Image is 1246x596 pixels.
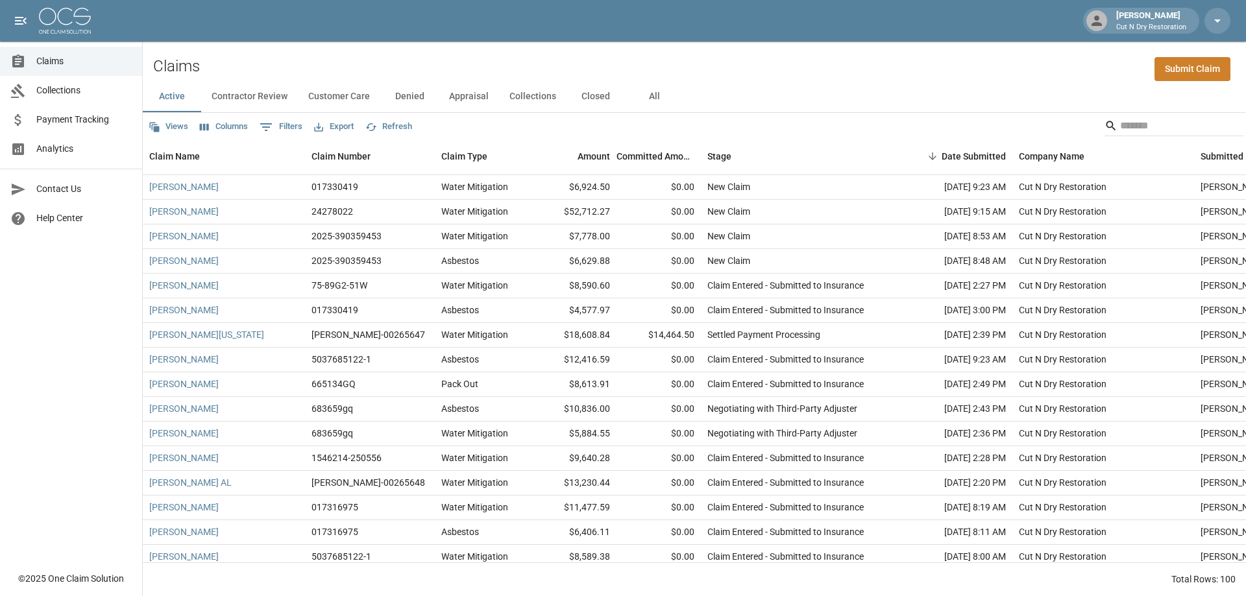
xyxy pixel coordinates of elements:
[707,230,750,243] div: New Claim
[532,545,617,569] div: $8,589.38
[617,446,701,471] div: $0.00
[625,81,683,112] button: All
[1019,377,1106,390] div: Cut N Dry Restoration
[149,427,219,440] a: [PERSON_NAME]
[617,422,701,446] div: $0.00
[701,138,896,174] div: Stage
[707,451,864,464] div: Claim Entered - Submitted to Insurance
[1012,138,1194,174] div: Company Name
[311,501,358,514] div: 017316975
[149,230,219,243] a: [PERSON_NAME]
[617,372,701,397] div: $0.00
[567,81,625,112] button: Closed
[441,254,479,267] div: Asbestos
[617,274,701,298] div: $0.00
[707,328,820,341] div: Settled Payment Processing
[380,81,439,112] button: Denied
[311,138,371,174] div: Claim Number
[311,353,371,366] div: 5037685122-1
[532,323,617,348] div: $18,608.84
[441,451,508,464] div: Water Mitigation
[532,298,617,323] div: $4,577.97
[1019,304,1106,316] div: Cut N Dry Restoration
[617,249,701,274] div: $0.00
[311,304,358,316] div: 017330419
[617,520,701,545] div: $0.00
[441,476,508,489] div: Water Mitigation
[617,138,694,174] div: Committed Amount
[256,117,306,137] button: Show filters
[532,422,617,446] div: $5,884.55
[896,372,1012,397] div: [DATE] 2:49 PM
[145,117,191,137] button: Views
[707,402,857,415] div: Negotiating with Third-Party Adjuster
[707,501,864,514] div: Claim Entered - Submitted to Insurance
[1154,57,1230,81] a: Submit Claim
[149,525,219,538] a: [PERSON_NAME]
[707,525,864,538] div: Claim Entered - Submitted to Insurance
[532,175,617,200] div: $6,924.50
[896,495,1012,520] div: [DATE] 8:19 AM
[707,205,750,218] div: New Claim
[441,353,479,366] div: Asbestos
[311,451,382,464] div: 1546214-250556
[1019,451,1106,464] div: Cut N Dry Restoration
[707,180,750,193] div: New Claim
[311,117,357,137] button: Export
[896,545,1012,569] div: [DATE] 8:00 AM
[617,200,701,224] div: $0.00
[1171,573,1236,586] div: Total Rows: 100
[435,138,532,174] div: Claim Type
[439,81,499,112] button: Appraisal
[896,323,1012,348] div: [DATE] 2:39 PM
[8,8,34,34] button: open drawer
[441,402,479,415] div: Asbestos
[311,279,367,292] div: 75-89G2-51W
[149,279,219,292] a: [PERSON_NAME]
[143,81,201,112] button: Active
[532,471,617,495] div: $13,230.44
[36,113,132,126] span: Payment Tracking
[707,353,864,366] div: Claim Entered - Submitted to Insurance
[149,451,219,464] a: [PERSON_NAME]
[305,138,435,174] div: Claim Number
[441,328,508,341] div: Water Mitigation
[441,525,479,538] div: Asbestos
[896,298,1012,323] div: [DATE] 3:00 PM
[311,205,353,218] div: 24278022
[617,397,701,422] div: $0.00
[532,224,617,249] div: $7,778.00
[707,427,857,440] div: Negotiating with Third-Party Adjuster
[149,501,219,514] a: [PERSON_NAME]
[153,57,200,76] h2: Claims
[707,254,750,267] div: New Claim
[311,377,356,390] div: 665134GQ
[896,422,1012,446] div: [DATE] 2:36 PM
[1019,254,1106,267] div: Cut N Dry Restoration
[896,175,1012,200] div: [DATE] 9:23 AM
[441,550,508,563] div: Water Mitigation
[441,304,479,316] div: Asbestos
[143,81,1246,112] div: dynamic tabs
[1105,115,1243,139] div: Search
[617,495,701,520] div: $0.00
[1019,476,1106,489] div: Cut N Dry Restoration
[441,230,508,243] div: Water Mitigation
[896,224,1012,249] div: [DATE] 8:53 AM
[298,81,380,112] button: Customer Care
[441,205,508,218] div: Water Mitigation
[707,476,864,489] div: Claim Entered - Submitted to Insurance
[896,471,1012,495] div: [DATE] 2:20 PM
[362,117,415,137] button: Refresh
[1019,138,1084,174] div: Company Name
[532,495,617,520] div: $11,477.59
[441,138,487,174] div: Claim Type
[311,230,382,243] div: 2025-390359453
[36,182,132,196] span: Contact Us
[707,138,731,174] div: Stage
[923,147,942,165] button: Sort
[578,138,610,174] div: Amount
[311,427,353,440] div: 683659gq
[707,377,864,390] div: Claim Entered - Submitted to Insurance
[149,328,264,341] a: [PERSON_NAME][US_STATE]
